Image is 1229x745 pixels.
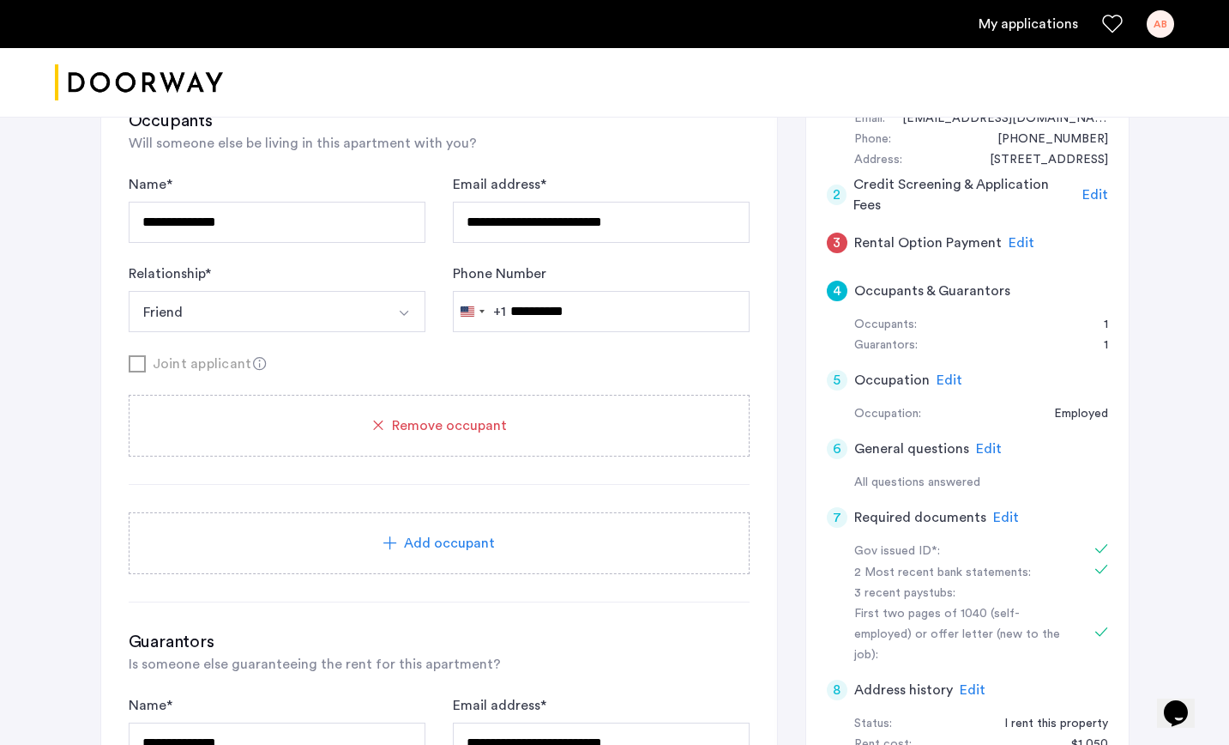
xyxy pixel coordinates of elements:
div: Phone: [854,130,891,150]
span: Edit [993,511,1019,524]
label: Name * [129,695,172,716]
h5: Occupants & Guarantors [854,281,1010,301]
button: Select option [384,291,425,332]
div: 2 [827,185,847,205]
a: My application [979,14,1078,34]
div: 8 [827,680,847,700]
div: Gov issued ID*: [854,542,1070,562]
button: Select option [129,291,385,332]
div: 6 [827,439,847,459]
div: Guarantors: [854,336,918,356]
div: baliyah07@icloud.com [885,109,1108,130]
h5: General questions [854,439,969,459]
label: Email address * [453,174,546,195]
div: +1 [493,301,506,322]
div: 2 Most recent bank statements: [854,563,1070,584]
div: 7 [827,507,847,528]
span: Edit [1082,188,1108,202]
label: Name * [129,174,172,195]
span: Edit [960,683,985,697]
label: Relationship * [129,263,211,284]
span: Will someone else be living in this apartment with you? [129,136,477,150]
h5: Rental Option Payment [854,233,1002,253]
div: All questions answered [854,473,1108,494]
div: I rent this property [987,714,1108,735]
div: Address: [854,150,902,171]
div: 3 [827,233,847,253]
div: 5 [827,370,847,391]
span: Edit [937,373,962,387]
h3: Guarantors [129,630,750,654]
div: AB [1147,10,1174,38]
a: Favorites [1102,14,1123,34]
img: arrow [397,306,411,320]
label: Email address * [453,695,546,716]
div: 1 [1087,336,1108,356]
div: 896 Gates Avenue, #2 [973,150,1108,171]
span: Add occupant [404,533,495,554]
div: 1 [1087,315,1108,336]
div: +19452723045 [980,130,1108,150]
button: Selected country [454,292,506,331]
span: Remove occupant [392,415,507,436]
div: Employed [1037,404,1108,425]
a: Cazamio logo [55,51,223,115]
div: Status: [854,714,892,735]
div: 4 [827,281,847,301]
h5: Required documents [854,507,986,528]
div: First two pages of 1040 (self-employed) or offer letter (new to the job): [854,604,1070,666]
span: Edit [1009,236,1034,250]
span: Is someone else guaranteeing the rent for this apartment? [129,657,501,671]
div: Occupation: [854,404,921,425]
h3: Occupants [129,109,750,133]
h5: Credit Screening & Application Fees [853,174,1075,215]
h5: Occupation [854,370,930,391]
span: Edit [976,442,1002,456]
iframe: chat widget [1157,676,1212,728]
div: Occupants: [854,315,917,336]
div: 3 recent paystubs: [854,584,1070,604]
img: logo [55,51,223,115]
label: Phone Number [453,263,546,284]
div: Email: [854,109,885,130]
h5: Address history [854,680,953,700]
